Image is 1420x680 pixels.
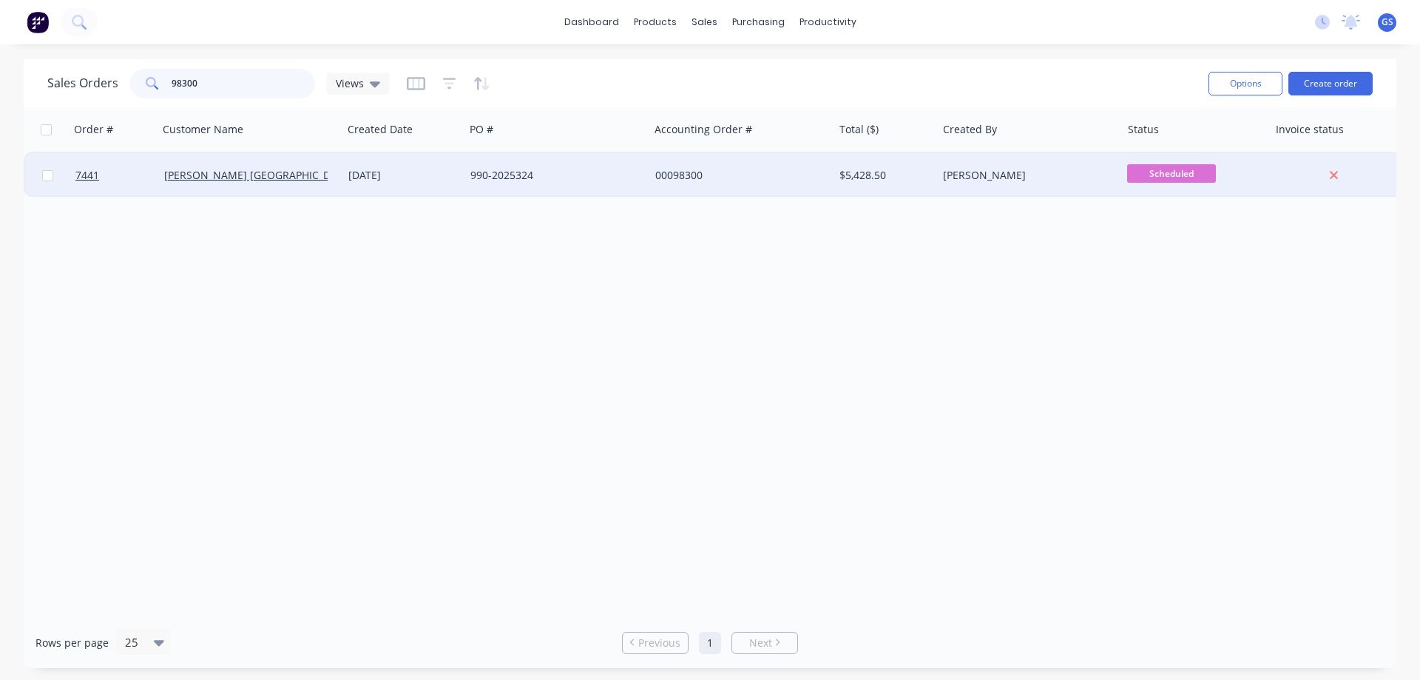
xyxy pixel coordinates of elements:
[732,636,797,650] a: Next page
[74,122,113,137] div: Order #
[35,636,109,650] span: Rows per page
[164,168,352,182] a: [PERSON_NAME] [GEOGRAPHIC_DATA]
[839,122,879,137] div: Total ($)
[655,168,819,183] div: 00098300
[470,168,635,183] div: 990-2025324
[1127,164,1216,183] span: Scheduled
[699,632,721,654] a: Page 1 is your current page
[172,69,316,98] input: Search...
[616,632,804,654] ul: Pagination
[623,636,688,650] a: Previous page
[1208,72,1282,95] button: Options
[1128,122,1159,137] div: Status
[557,11,626,33] a: dashboard
[47,76,118,90] h1: Sales Orders
[336,75,364,91] span: Views
[792,11,864,33] div: productivity
[684,11,725,33] div: sales
[348,168,459,183] div: [DATE]
[943,122,997,137] div: Created By
[1276,122,1344,137] div: Invoice status
[839,168,926,183] div: $5,428.50
[655,122,752,137] div: Accounting Order #
[470,122,493,137] div: PO #
[725,11,792,33] div: purchasing
[75,168,99,183] span: 7441
[638,636,680,650] span: Previous
[1288,72,1373,95] button: Create order
[348,122,413,137] div: Created Date
[27,11,49,33] img: Factory
[749,636,772,650] span: Next
[75,153,164,198] a: 7441
[626,11,684,33] div: products
[1382,16,1393,29] span: GS
[943,168,1107,183] div: [PERSON_NAME]
[163,122,243,137] div: Customer Name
